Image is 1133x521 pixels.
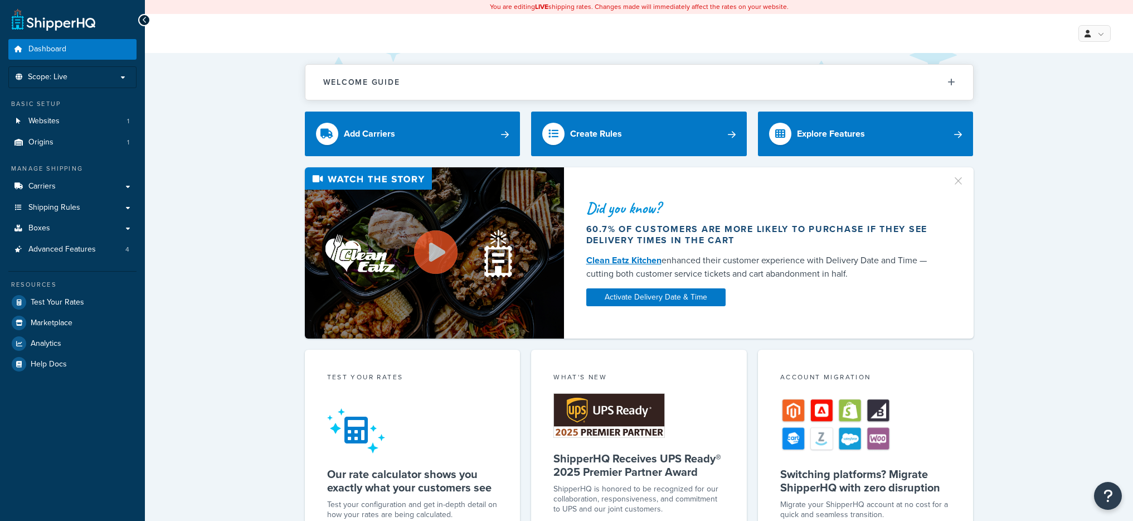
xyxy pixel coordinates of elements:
[28,45,66,54] span: Dashboard
[780,467,951,494] h5: Switching platforms? Migrate ShipperHQ with zero disruption
[586,200,939,216] div: Did you know?
[8,39,137,60] a: Dashboard
[797,126,865,142] div: Explore Features
[531,112,747,156] a: Create Rules
[8,164,137,173] div: Manage Shipping
[28,245,96,254] span: Advanced Features
[8,239,137,260] li: Advanced Features
[28,203,80,213] span: Shipping Rules
[344,126,395,142] div: Add Carriers
[8,111,137,132] li: Websites
[8,239,137,260] a: Advanced Features4
[8,197,137,218] a: Shipping Rules
[1094,482,1122,510] button: Open Resource Center
[31,360,67,369] span: Help Docs
[327,372,498,385] div: Test your rates
[586,288,726,306] a: Activate Delivery Date & Time
[586,254,939,281] div: enhanced their customer experience with Delivery Date and Time — cutting both customer service ti...
[553,372,724,385] div: What's New
[780,372,951,385] div: Account Migration
[305,167,564,339] img: Video thumbnail
[305,112,521,156] a: Add Carriers
[8,218,137,239] a: Boxes
[758,112,974,156] a: Explore Features
[31,319,72,328] span: Marketplace
[586,224,939,246] div: 60.7% of customers are more likely to purchase if they see delivery times in the cart
[8,176,137,197] a: Carriers
[31,339,61,349] span: Analytics
[127,138,129,147] span: 1
[125,245,129,254] span: 4
[127,117,129,126] span: 1
[8,292,137,312] a: Test Your Rates
[305,65,973,100] button: Welcome Guide
[8,334,137,354] a: Analytics
[28,117,60,126] span: Websites
[8,280,137,290] div: Resources
[8,99,137,109] div: Basic Setup
[586,254,662,267] a: Clean Eatz Kitchen
[8,354,137,374] a: Help Docs
[31,298,84,307] span: Test Your Rates
[8,313,137,333] a: Marketplace
[323,78,400,86] h2: Welcome Guide
[780,500,951,520] div: Migrate your ShipperHQ account at no cost for a quick and seamless transition.
[553,452,724,479] h5: ShipperHQ Receives UPS Ready® 2025 Premier Partner Award
[28,138,54,147] span: Origins
[28,224,50,233] span: Boxes
[8,111,137,132] a: Websites1
[8,132,137,153] a: Origins1
[327,467,498,494] h5: Our rate calculator shows you exactly what your customers see
[327,500,498,520] div: Test your configuration and get in-depth detail on how your rates are being calculated.
[535,2,548,12] b: LIVE
[28,182,56,191] span: Carriers
[570,126,622,142] div: Create Rules
[8,132,137,153] li: Origins
[553,484,724,514] p: ShipperHQ is honored to be recognized for our collaboration, responsiveness, and commitment to UP...
[28,73,67,82] span: Scope: Live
